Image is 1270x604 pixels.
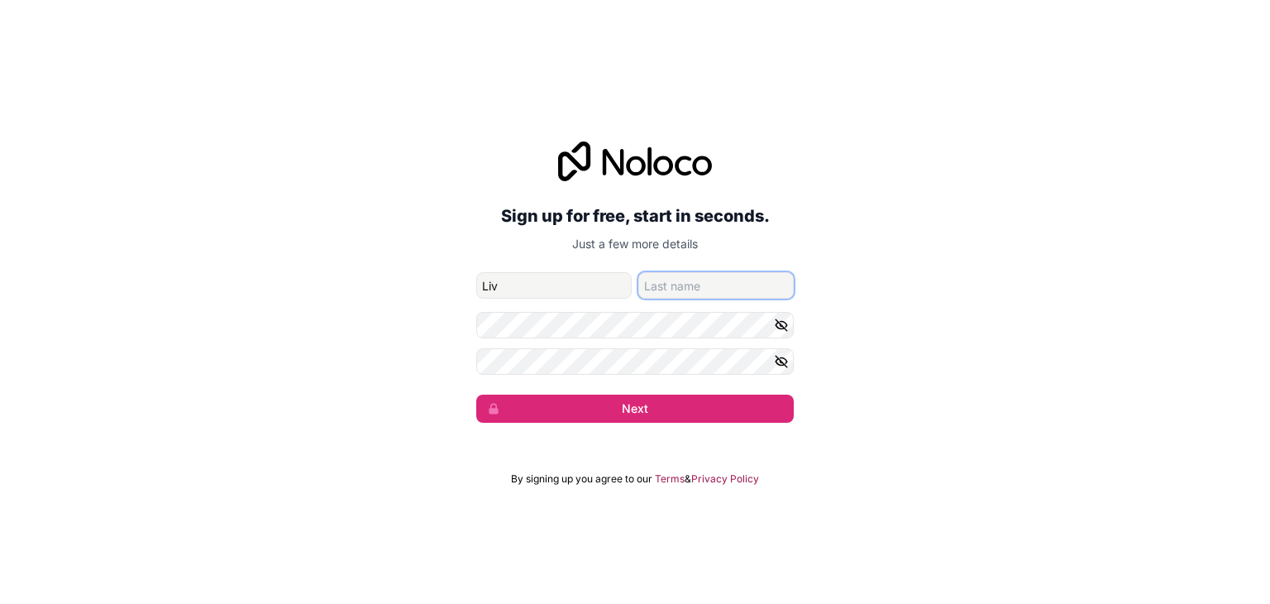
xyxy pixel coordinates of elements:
[638,272,794,299] input: family-name
[476,312,794,338] input: Password
[476,201,794,231] h2: Sign up for free, start in seconds.
[655,472,685,486] a: Terms
[685,472,691,486] span: &
[691,472,759,486] a: Privacy Policy
[476,395,794,423] button: Next
[476,272,632,299] input: given-name
[476,348,794,375] input: Confirm password
[511,472,652,486] span: By signing up you agree to our
[476,236,794,252] p: Just a few more details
